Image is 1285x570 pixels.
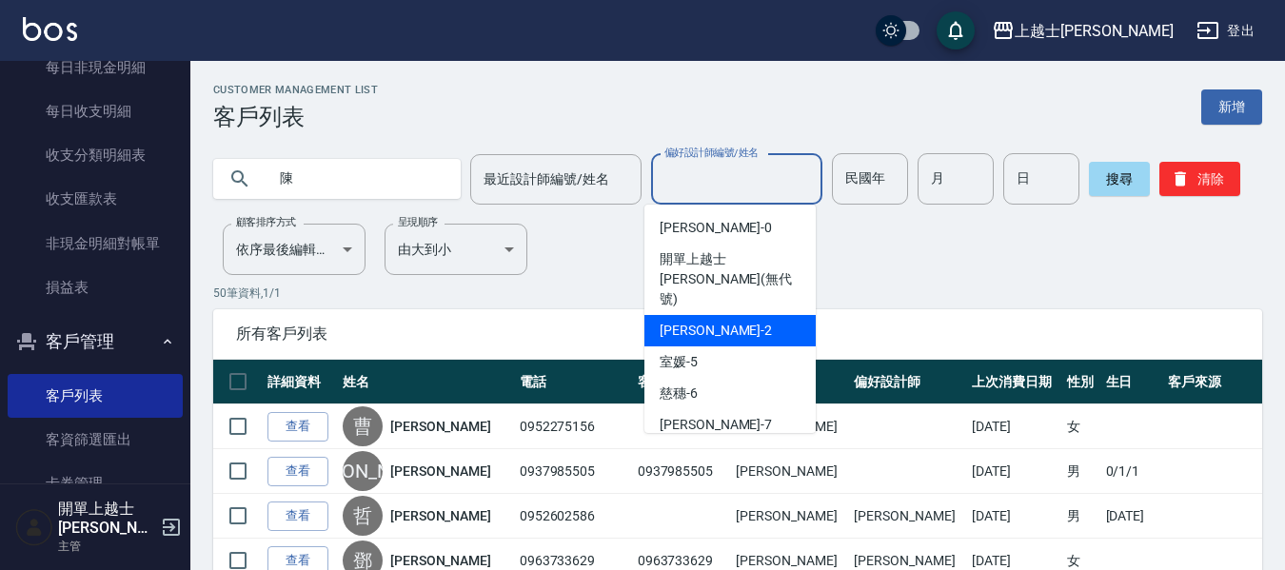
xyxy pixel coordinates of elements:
td: 女 [1062,404,1100,449]
td: [PERSON_NAME] [731,494,849,539]
span: 所有客戶列表 [236,324,1239,344]
th: 偏好設計師 [849,360,967,404]
button: save [937,11,975,49]
div: 哲 [343,496,383,536]
td: [DATE] [967,404,1062,449]
button: 上越士[PERSON_NAME] [984,11,1181,50]
p: 主管 [58,538,155,555]
a: 新增 [1201,89,1262,125]
a: 非現金明細對帳單 [8,222,183,265]
a: 查看 [267,501,328,531]
td: 男 [1062,449,1100,494]
th: 客戶來源 [1163,360,1262,404]
a: 查看 [267,457,328,486]
span: [PERSON_NAME] -2 [660,321,772,341]
button: 客戶管理 [8,317,183,366]
a: 收支匯款表 [8,177,183,221]
td: 0952602586 [515,494,633,539]
td: 0/1/1 [1101,449,1164,494]
th: 客戶編號 [633,360,732,404]
td: 0952275156 [515,404,633,449]
td: [PERSON_NAME] [731,449,849,494]
td: 男 [1062,494,1100,539]
button: 清除 [1159,162,1240,196]
td: [DATE] [1101,494,1164,539]
th: 姓名 [338,360,515,404]
td: [DATE] [967,449,1062,494]
div: 上越士[PERSON_NAME] [1015,19,1174,43]
div: 曹 [343,406,383,446]
th: 詳細資料 [263,360,338,404]
th: 上次消費日期 [967,360,1062,404]
a: [PERSON_NAME] [390,417,491,436]
img: Person [15,508,53,546]
span: 開單上越士[PERSON_NAME] (無代號) [660,249,801,309]
img: Logo [23,17,77,41]
a: 客戶列表 [8,374,183,418]
span: 慈穗 -6 [660,383,698,403]
a: 收支分類明細表 [8,133,183,177]
a: 客資篩選匯出 [8,418,183,462]
label: 偏好設計師編號/姓名 [664,146,759,160]
span: 室媛 -5 [660,352,698,372]
a: [PERSON_NAME] [390,506,491,525]
td: [DATE] [967,494,1062,539]
td: [PERSON_NAME] [849,494,967,539]
span: [PERSON_NAME] -0 [660,218,772,238]
h2: Customer Management List [213,84,378,96]
p: 50 筆資料, 1 / 1 [213,285,1262,302]
td: 0937985505 [515,449,633,494]
a: 損益表 [8,265,183,309]
th: 生日 [1101,360,1164,404]
label: 呈現順序 [398,215,438,229]
a: [PERSON_NAME] [390,551,491,570]
td: 0937985505 [633,449,732,494]
span: [PERSON_NAME] -7 [660,415,772,435]
a: 卡券管理 [8,462,183,505]
button: 登出 [1189,13,1262,49]
th: 電話 [515,360,633,404]
a: [PERSON_NAME] [390,462,491,481]
div: 由大到小 [385,224,527,275]
button: 搜尋 [1089,162,1150,196]
h5: 開單上越士[PERSON_NAME] [58,500,155,538]
h3: 客戶列表 [213,104,378,130]
label: 顧客排序方式 [236,215,296,229]
a: 每日收支明細 [8,89,183,133]
a: 查看 [267,412,328,442]
input: 搜尋關鍵字 [267,153,445,205]
div: 依序最後編輯時間 [223,224,366,275]
a: 每日非現金明細 [8,46,183,89]
div: [PERSON_NAME] [343,451,383,491]
th: 性別 [1062,360,1100,404]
